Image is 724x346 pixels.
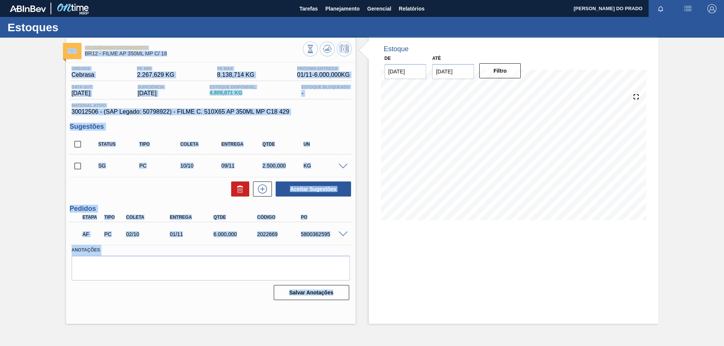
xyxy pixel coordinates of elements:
[272,181,352,197] div: Aceitar Sugestões
[683,4,692,13] img: userActions
[137,142,183,147] div: Tipo
[210,90,256,96] span: 4.809,871 KG
[303,41,318,56] button: Visão Geral dos Estoques
[299,4,318,13] span: Tarefas
[385,56,391,61] label: De
[168,231,217,237] div: 01/11/2025
[302,163,347,169] div: KG
[81,215,103,220] div: Etapa
[137,163,183,169] div: Pedido de Compra
[178,163,224,169] div: 10/10/2025
[102,231,125,237] div: Pedido de Compra
[72,103,350,108] span: Material ativo
[210,85,256,89] span: Estoque Disponível
[274,285,349,300] button: Salvar Anotações
[255,231,304,237] div: 2022669
[83,231,101,237] p: AF
[178,142,224,147] div: Coleta
[297,66,350,71] span: Próxima Entrega
[249,181,272,197] div: Nova sugestão
[276,181,351,197] button: Aceitar Sugestões
[85,46,303,50] span: Aguardando Faturamento
[299,231,348,237] div: 5800362595
[302,142,347,147] div: UN
[138,90,164,97] span: [DATE]
[325,4,360,13] span: Planejamento
[367,4,391,13] span: Gerencial
[81,226,103,242] div: Aguardando Faturamento
[137,72,174,78] span: 2.267,629 KG
[70,205,352,213] h3: Pedidos
[8,23,141,32] h1: Estoques
[707,4,716,13] img: Logout
[72,90,92,97] span: [DATE]
[219,163,265,169] div: 09/11/2025
[72,245,350,256] label: Anotações
[85,51,303,56] span: BR12 - FILME AP 350ML MP C/ 18
[67,48,77,54] img: Ícone
[212,231,261,237] div: 6.000,000
[385,64,426,79] input: dd/mm/yyyy
[212,215,261,220] div: Qtde
[261,142,306,147] div: Qtde
[399,4,425,13] span: Relatórios
[97,142,142,147] div: Status
[227,181,249,197] div: Excluir Sugestões
[168,215,217,220] div: Entrega
[255,215,304,220] div: Código
[337,41,352,56] button: Programar Estoque
[10,5,46,12] img: TNhmsLtSVTkK8tSr43FrP2fwEKptu5GPRR3wAAAABJRU5ErkJggg==
[137,66,174,71] span: PE MIN
[124,215,173,220] div: Coleta
[299,215,348,220] div: PO
[72,85,92,89] span: Data out
[432,56,441,61] label: Até
[479,63,521,78] button: Filtro
[217,66,255,71] span: PE MAX
[72,72,94,78] span: Cebrasa
[299,85,351,97] div: -
[124,231,173,237] div: 02/10/2025
[301,85,350,89] span: Estoque Bloqueado
[72,108,350,115] span: 30012506 - (SAP Legado: 50798922) - FILME C. 510X65 AP 350ML MP C18 429
[72,66,94,71] span: Unidade
[649,3,673,14] button: Notificações
[261,163,306,169] div: 2.500,000
[138,85,164,89] span: Suficiência
[320,41,335,56] button: Atualizar Gráfico
[432,64,474,79] input: dd/mm/yyyy
[297,72,350,78] span: 01/11 - 6.000,000 KG
[384,45,409,53] div: Estoque
[97,163,142,169] div: Sugestão Criada
[70,123,352,131] h3: Sugestões
[102,215,125,220] div: Tipo
[217,72,255,78] span: 8.138,714 KG
[219,142,265,147] div: Entrega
